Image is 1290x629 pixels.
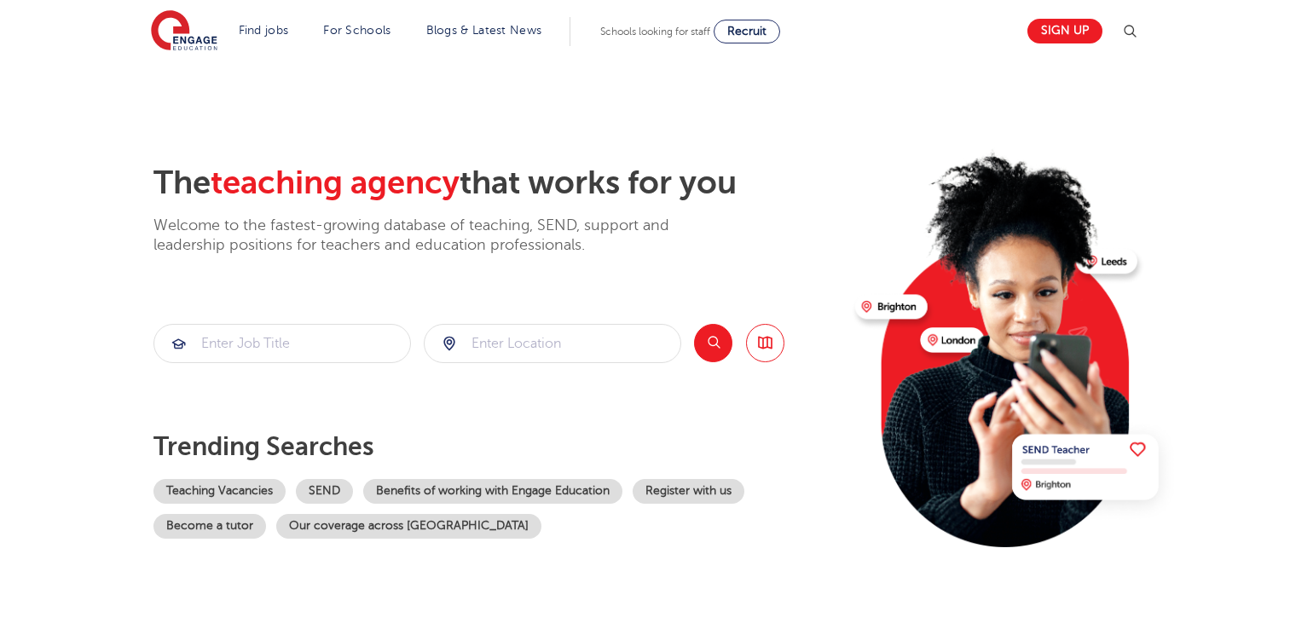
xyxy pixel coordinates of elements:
[153,324,411,363] div: Submit
[425,325,680,362] input: Submit
[727,25,766,38] span: Recruit
[633,479,744,504] a: Register with us
[153,216,716,256] p: Welcome to the fastest-growing database of teaching, SEND, support and leadership positions for t...
[153,479,286,504] a: Teaching Vacancies
[323,24,390,37] a: For Schools
[424,324,681,363] div: Submit
[600,26,710,38] span: Schools looking for staff
[239,24,289,37] a: Find jobs
[363,479,622,504] a: Benefits of working with Engage Education
[714,20,780,43] a: Recruit
[154,325,410,362] input: Submit
[153,164,842,203] h2: The that works for you
[153,514,266,539] a: Become a tutor
[694,324,732,362] button: Search
[1027,19,1102,43] a: Sign up
[151,10,217,53] img: Engage Education
[296,479,353,504] a: SEND
[211,164,460,201] span: teaching agency
[276,514,541,539] a: Our coverage across [GEOGRAPHIC_DATA]
[153,431,842,462] p: Trending searches
[426,24,542,37] a: Blogs & Latest News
